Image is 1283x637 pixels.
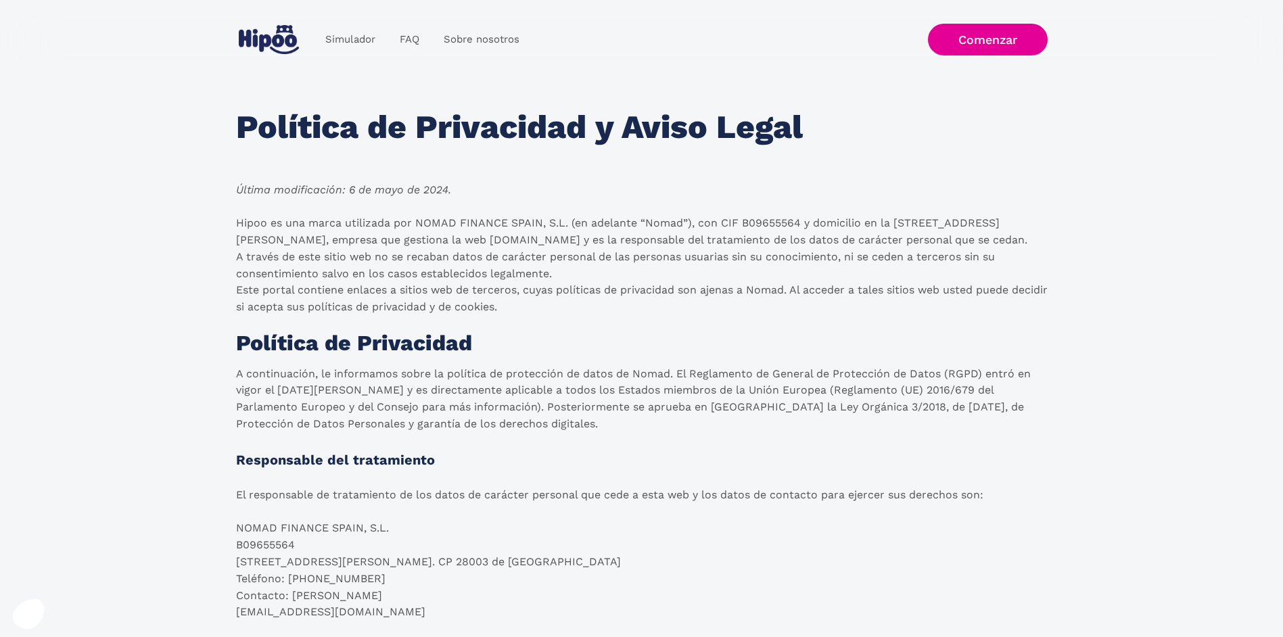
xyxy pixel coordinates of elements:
p: Hipoo es una marca utilizada por NOMAD FINANCE SPAIN, S.L. (en adelante “Nomad”), con CIF B096555... [236,215,1048,316]
p: El responsable de tratamiento de los datos de carácter personal que cede a esta web y los datos d... [236,487,983,621]
h1: Política de Privacidad [236,332,472,355]
h1: Política de Privacidad y Aviso Legal [236,110,803,145]
em: Última modificación: 6 de mayo de 2024. [236,183,451,196]
a: FAQ [388,26,431,53]
strong: Responsable del tratamiento [236,452,435,468]
p: A continuación, le informamos sobre la política de protección de datos de Nomad. El Reglamento de... [236,366,1048,433]
a: Sobre nosotros [431,26,532,53]
a: Comenzar [928,24,1048,55]
a: Simulador [313,26,388,53]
